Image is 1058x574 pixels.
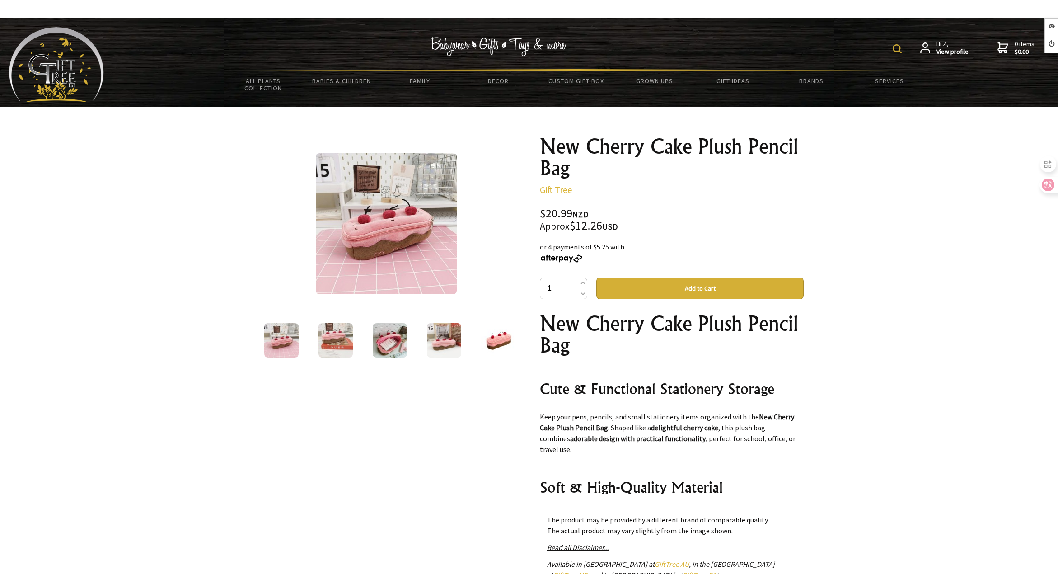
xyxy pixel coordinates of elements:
[302,71,380,90] a: Babies & Children
[540,254,583,263] img: Afterpay
[694,71,772,90] a: Gift Ideas
[264,323,299,358] img: New Cherry Cake Plush Pencil Bag
[316,153,457,294] img: New Cherry Cake Plush Pencil Bag
[772,71,850,90] a: Brands
[547,543,609,552] a: Read all Disclaimer...
[540,136,804,179] h1: New Cherry Cake Plush Pencil Bag
[547,514,796,536] p: The product may be provided by a different brand of comparable quality. The actual product may va...
[540,313,804,356] h1: New Cherry Cake Plush Pencil Bag
[651,423,718,432] strong: delightful cherry cake
[936,40,969,56] span: Hi Z,
[570,434,706,443] strong: adorable design with practical functionality
[893,44,902,53] img: product search
[537,71,615,90] a: Custom Gift Box
[481,323,515,358] img: New Cherry Cake Plush Pencil Bag
[540,411,804,455] p: Keep your pens, pencils, and small stationery items organized with the . Shaped like a , this plu...
[540,412,794,432] strong: New Cherry Cake Plush Pencil Bag
[540,241,804,263] div: or 4 payments of $5.25 with
[9,27,104,102] img: Babyware - Gifts - Toys and more...
[1015,48,1035,56] strong: $0.00
[540,184,572,195] a: Gift Tree
[540,378,804,400] h2: Cute & Functional Stationery Storage
[1015,40,1035,56] span: 0 items
[920,40,969,56] a: Hi Z,View profile
[318,323,353,358] img: New Cherry Cake Plush Pencil Bag
[572,209,589,220] span: NZD
[997,40,1035,56] a: 0 items$0.00
[373,323,407,358] img: New Cherry Cake Plush Pencil Bag
[224,71,302,98] a: All Plants Collection
[540,220,570,232] small: Approx
[427,323,461,358] img: New Cherry Cake Plush Pencil Bag
[936,48,969,56] strong: View profile
[602,221,618,232] span: USD
[596,278,804,299] button: Add to Cart
[540,208,804,232] div: $20.99 $12.26
[540,476,804,498] h2: Soft & High-Quality Material
[459,71,537,90] a: Decor
[851,71,929,90] a: Services
[655,560,689,569] a: GiftTree AU
[431,37,566,56] img: Babywear - Gifts - Toys & more
[381,71,459,90] a: Family
[616,71,694,90] a: Grown Ups
[540,313,804,494] div: Pen case *1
